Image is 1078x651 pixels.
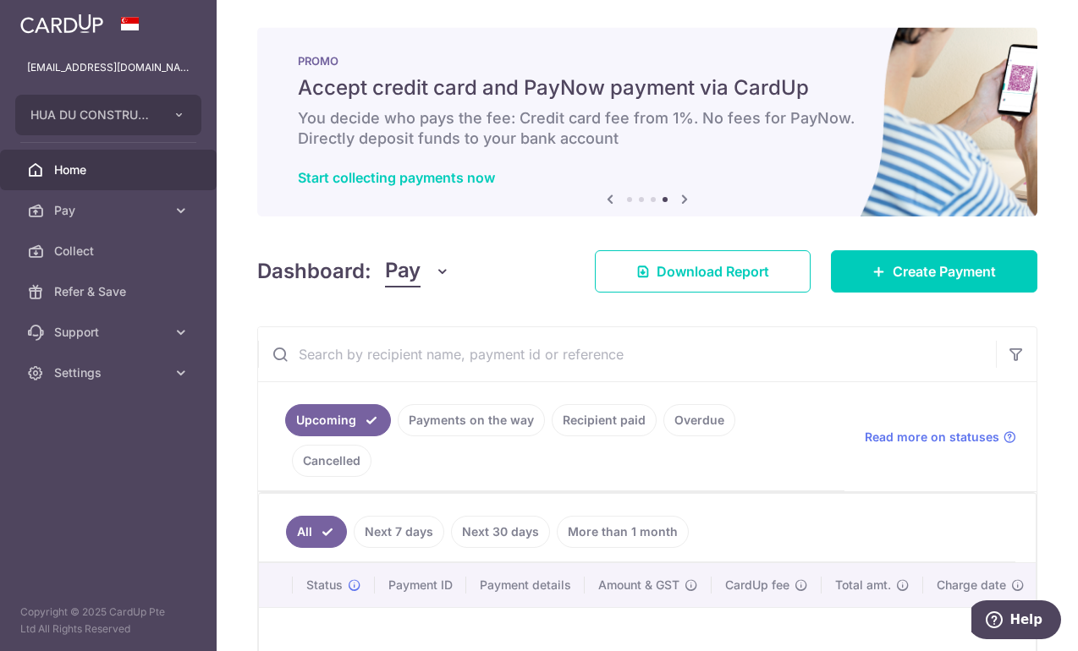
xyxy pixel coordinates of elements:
[54,243,166,260] span: Collect
[865,429,1016,446] a: Read more on statuses
[30,107,156,123] span: HUA DU CONSTRUCTION PTE. LTD.
[15,95,201,135] button: HUA DU CONSTRUCTION PTE. LTD.
[663,404,735,436] a: Overdue
[54,202,166,219] span: Pay
[557,516,689,548] a: More than 1 month
[398,404,545,436] a: Payments on the way
[385,255,450,287] button: Pay
[385,255,421,287] span: Pay
[286,516,347,548] a: All
[466,563,585,607] th: Payment details
[20,14,103,34] img: CardUp
[298,54,997,68] p: PROMO
[292,445,371,477] a: Cancelled
[298,74,997,101] h5: Accept credit card and PayNow payment via CardUp
[285,404,391,436] a: Upcoming
[306,577,343,594] span: Status
[354,516,444,548] a: Next 7 days
[27,59,190,76] p: [EMAIL_ADDRESS][DOMAIN_NAME]
[598,577,679,594] span: Amount & GST
[258,327,996,381] input: Search by recipient name, payment id or reference
[257,27,1037,216] img: paynow Banner
[893,261,996,282] span: Create Payment
[298,108,997,149] h6: You decide who pays the fee: Credit card fee from 1%. No fees for PayNow. Directly deposit funds ...
[835,577,891,594] span: Total amt.
[298,169,495,186] a: Start collecting payments now
[54,364,166,381] span: Settings
[552,404,657,436] a: Recipient paid
[54,324,166,341] span: Support
[257,256,371,287] h4: Dashboard:
[971,600,1061,643] iframe: Opens a widget where you can find more information
[595,250,811,293] a: Download Report
[657,261,769,282] span: Download Report
[375,563,466,607] th: Payment ID
[831,250,1037,293] a: Create Payment
[54,161,166,178] span: Home
[725,577,789,594] span: CardUp fee
[865,429,999,446] span: Read more on statuses
[937,577,1006,594] span: Charge date
[54,283,166,300] span: Refer & Save
[451,516,550,548] a: Next 30 days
